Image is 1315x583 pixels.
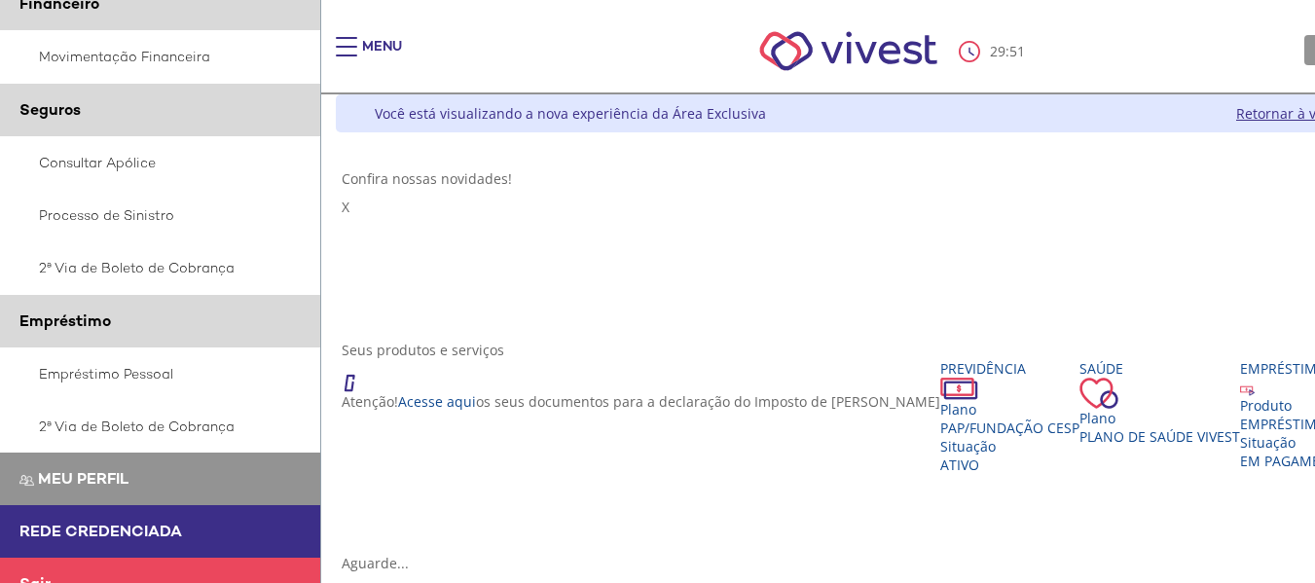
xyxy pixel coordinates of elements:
span: Seguros [19,99,81,120]
div: Situação [940,437,1079,455]
a: Acesse aqui [398,392,476,411]
div: Saúde [1079,359,1240,378]
p: Atenção! os seus documentos para a declaração do Imposto de [PERSON_NAME] [342,392,940,411]
span: Meu perfil [38,468,128,489]
a: Saúde PlanoPlano de Saúde VIVEST [1079,359,1240,446]
img: ico_dinheiro.png [940,378,978,400]
div: Você está visualizando a nova experiência da Área Exclusiva [375,104,766,123]
img: ico_atencao.png [342,359,375,392]
div: : [959,41,1029,62]
span: Empréstimo [19,310,111,331]
span: Plano de Saúde VIVEST [1079,427,1240,446]
div: Plano [940,400,1079,419]
div: Plano [1079,409,1240,427]
div: Previdência [940,359,1079,378]
span: PAP/Fundação CESP [940,419,1079,437]
span: 29 [990,42,1005,60]
img: Meu perfil [19,473,34,488]
span: Rede Credenciada [19,521,182,541]
span: Ativo [940,455,979,474]
img: Vivest [738,10,959,92]
img: ico_coracao.png [1079,378,1118,409]
a: Previdência PlanoPAP/Fundação CESP SituaçãoAtivo [940,359,1079,474]
span: X [342,198,349,216]
span: 51 [1009,42,1025,60]
div: Menu [362,37,402,76]
img: ico_emprestimo.svg [1240,382,1255,396]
